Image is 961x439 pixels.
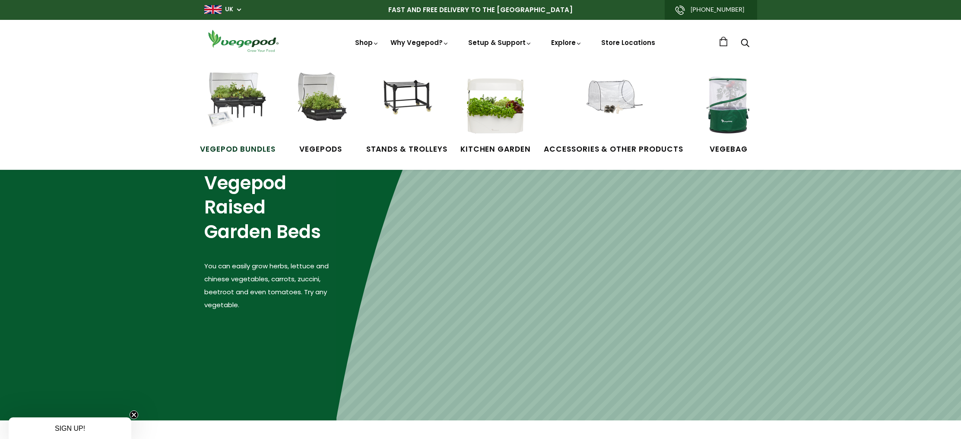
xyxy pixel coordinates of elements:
[366,144,447,155] span: Stands & Trolleys
[374,73,439,137] img: Stands & Trolleys
[460,73,531,155] a: Kitchen Garden
[741,39,749,48] a: Search
[696,73,761,155] a: VegeBag
[544,73,683,155] a: Accessories & Other Products
[289,73,353,155] a: Vegepods
[390,38,449,47] a: Why Vegepod?
[204,5,222,14] img: gb_large.png
[696,144,761,155] span: VegeBag
[696,73,761,137] img: VegeBag
[460,144,531,155] span: Kitchen Garden
[289,73,353,137] img: Raised Garden Kits
[544,144,683,155] span: Accessories & Other Products
[581,73,646,137] img: Accessories & Other Products
[225,5,233,14] a: UK
[463,73,528,137] img: Kitchen Garden
[551,38,582,47] a: Explore
[204,260,336,312] p: You can easily grow herbs, lettuce and chinese vegetables, carrots, zuccini, beetroot and even to...
[200,73,275,155] a: Vegepod Bundles
[601,38,655,47] a: Store Locations
[55,425,85,432] span: SIGN UP!
[204,29,282,53] img: Vegepod
[9,417,131,439] div: SIGN UP!Close teaser
[200,144,275,155] span: Vegepod Bundles
[130,410,138,419] button: Close teaser
[468,38,532,47] a: Setup & Support
[204,171,336,245] h2: Vegepod Raised Garden Beds
[205,73,270,137] img: Vegepod Bundles
[355,38,379,71] a: Shop
[289,144,353,155] span: Vegepods
[366,73,447,155] a: Stands & Trolleys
